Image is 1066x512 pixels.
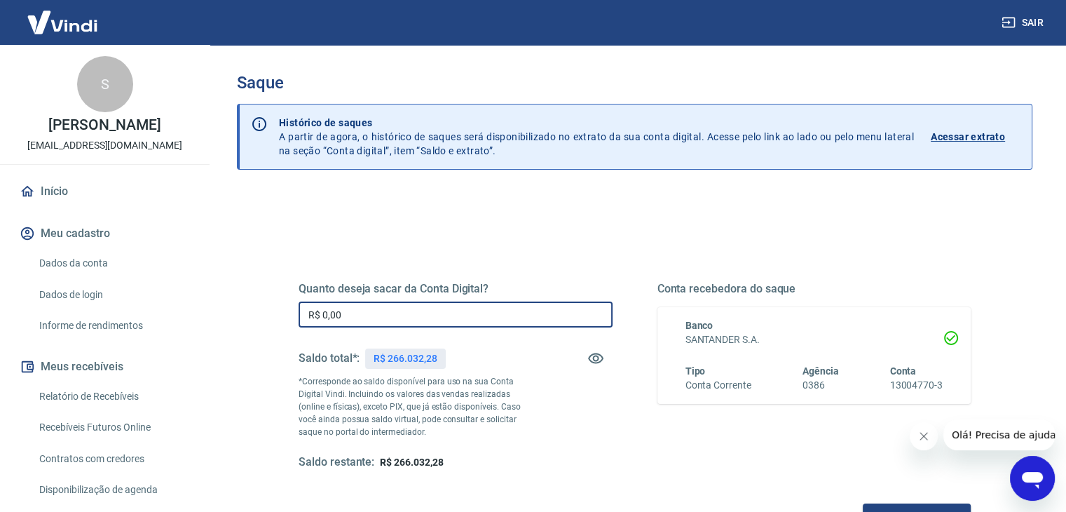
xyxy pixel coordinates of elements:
[999,10,1049,36] button: Sair
[279,116,914,130] p: Histórico de saques
[374,351,437,366] p: R$ 266.032,28
[685,365,706,377] span: Tipo
[299,375,534,438] p: *Corresponde ao saldo disponível para uso na sua Conta Digital Vindi. Incluindo os valores das ve...
[17,351,193,382] button: Meus recebíveis
[17,176,193,207] a: Início
[279,116,914,158] p: A partir de agora, o histórico de saques será disponibilizado no extrato da sua conta digital. Ac...
[34,413,193,442] a: Recebíveis Futuros Online
[34,445,193,473] a: Contratos com credores
[1010,456,1055,501] iframe: Botão para abrir a janela de mensagens
[8,10,118,21] span: Olá! Precisa de ajuda?
[943,419,1055,450] iframe: Mensagem da empresa
[34,249,193,278] a: Dados da conta
[48,118,160,133] p: [PERSON_NAME]
[34,281,193,309] a: Dados de login
[380,457,443,468] span: R$ 266.032,28
[299,351,360,365] h5: Saldo total*:
[802,365,839,377] span: Agência
[27,138,182,153] p: [EMAIL_ADDRESS][DOMAIN_NAME]
[889,378,943,393] h6: 13004770-3
[657,282,971,296] h5: Conta recebedora do saque
[77,56,133,112] div: S
[17,218,193,249] button: Meu cadastro
[237,73,1032,93] h3: Saque
[685,320,713,331] span: Banco
[802,378,839,393] h6: 0386
[931,130,1005,144] p: Acessar extrato
[34,476,193,504] a: Disponibilização de agenda
[299,455,374,470] h5: Saldo restante:
[34,382,193,411] a: Relatório de Recebíveis
[910,422,938,450] iframe: Fechar mensagem
[17,1,108,43] img: Vindi
[931,116,1020,158] a: Acessar extrato
[685,378,751,393] h6: Conta Corrente
[889,365,916,377] span: Conta
[299,282,613,296] h5: Quanto deseja sacar da Conta Digital?
[685,332,943,347] h6: SANTANDER S.A.
[34,311,193,340] a: Informe de rendimentos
